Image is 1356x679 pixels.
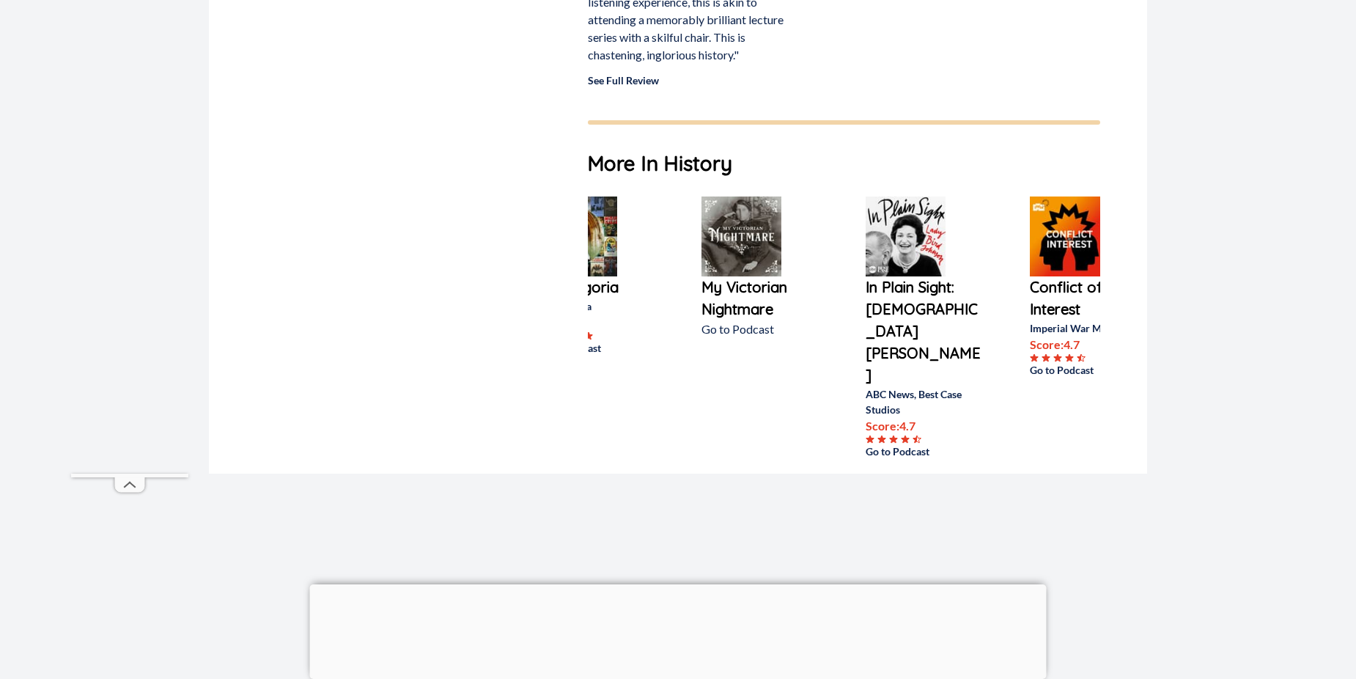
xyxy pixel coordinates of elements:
p: Imperial War Museums [1030,320,1147,336]
p: Score: 4.7 [866,417,983,435]
p: Hypnogoria [537,298,655,314]
a: See Full Review [588,74,659,87]
p: Score: 4.7 [1030,336,1147,353]
p: ABC News, Best Case Studios [866,386,983,417]
p: Score: 5.0 [537,314,655,331]
a: Go to Podcast [537,340,655,356]
a: Go to Podcast [1030,362,1147,378]
a: Go to Podcast [866,444,983,459]
a: Conflict of Interest [1030,276,1147,320]
a: In Plain Sight: [DEMOGRAPHIC_DATA][PERSON_NAME] [866,276,983,386]
iframe: Advertisement [71,34,188,474]
img: In Plain Sight: Lady Bird Johnson [866,197,946,276]
a: My Victorian Nightmare [701,276,819,320]
a: Hypnogoria [537,276,655,298]
iframe: Advertisement [310,584,1047,675]
p: Go to Podcast [701,320,819,338]
h1: More In History [588,148,1100,179]
img: My Victorian Nightmare [701,197,781,276]
img: Conflict of Interest [1030,197,1110,276]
